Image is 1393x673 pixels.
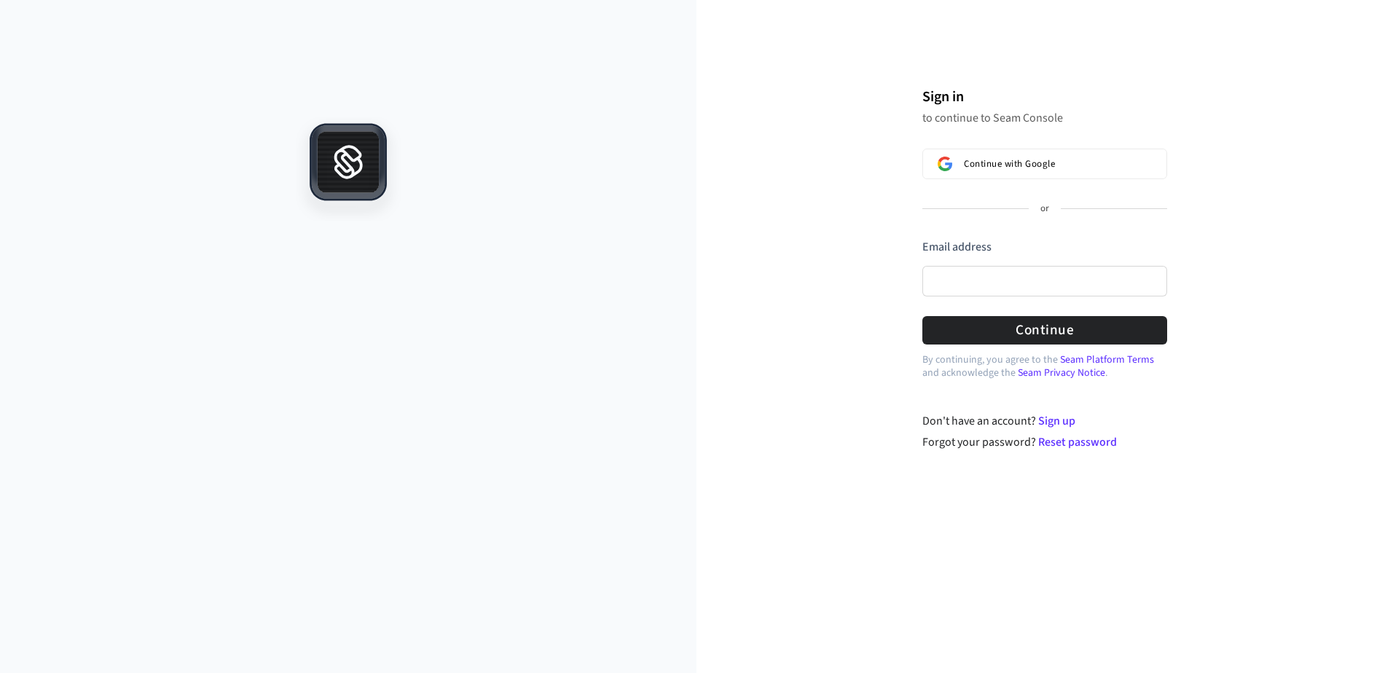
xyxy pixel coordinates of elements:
[1038,434,1117,450] a: Reset password
[938,157,952,171] img: Sign in with Google
[922,111,1167,125] p: to continue to Seam Console
[922,86,1167,108] h1: Sign in
[922,239,992,255] label: Email address
[922,316,1167,345] button: Continue
[922,412,1168,430] div: Don't have an account?
[922,353,1167,379] p: By continuing, you agree to the and acknowledge the .
[1038,413,1075,429] a: Sign up
[922,433,1168,451] div: Forgot your password?
[1040,202,1049,216] p: or
[922,149,1167,179] button: Sign in with GoogleContinue with Google
[1018,366,1105,380] a: Seam Privacy Notice
[964,158,1055,170] span: Continue with Google
[1060,353,1154,367] a: Seam Platform Terms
